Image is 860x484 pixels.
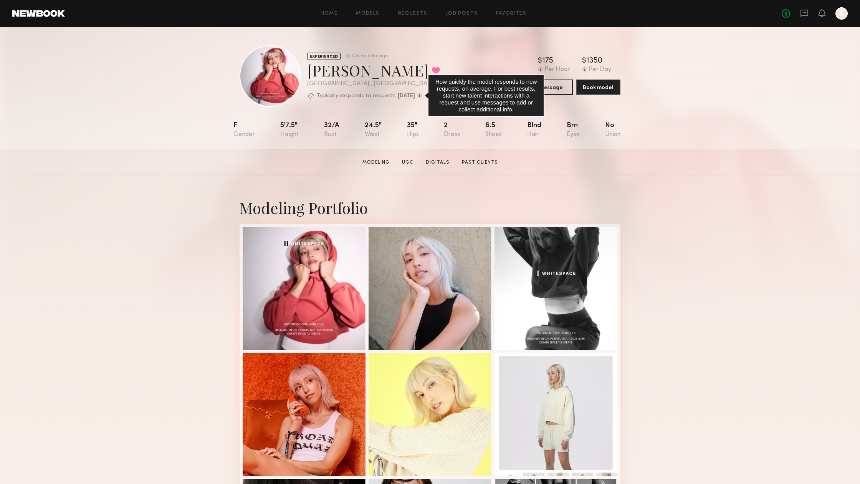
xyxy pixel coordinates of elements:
div: Per Day [589,66,611,73]
button: Message [528,80,573,95]
a: Past Clients [459,159,501,166]
div: 32/a [324,122,339,138]
div: [GEOGRAPHIC_DATA] , [GEOGRAPHIC_DATA] [307,81,440,87]
div: F [233,122,255,138]
div: $ [582,57,586,65]
div: Blnd [527,122,541,138]
div: EXPERIENCED [307,53,341,60]
a: Requests [398,11,428,16]
div: 1350 [586,57,602,65]
a: Home [321,11,338,16]
a: Models [356,11,379,16]
div: $ [538,57,542,65]
a: Modeling [359,159,393,166]
div: No [605,122,620,138]
div: How quickly the model responds to new requests, on average. For best results, start new talent in... [428,75,544,117]
div: Online < 1hr ago [352,54,388,59]
div: [PERSON_NAME] [307,60,440,80]
div: 24.5" [365,122,382,138]
div: 2 [444,122,460,138]
div: 5'7.5" [280,122,299,138]
div: Modeling Portfolio [240,197,620,218]
a: UGC [399,159,417,166]
div: Per Hour [545,66,570,73]
a: K [835,7,848,20]
div: 6.5 [485,122,502,138]
a: Job Posts [446,11,478,16]
b: [DATE] [398,93,415,99]
button: Book model [576,80,620,95]
a: Digitals [423,159,453,166]
div: 175 [542,57,553,65]
div: Brn [567,122,580,138]
div: 35" [407,122,419,138]
p: Typically responds to requests [317,93,396,99]
a: Favorites [496,11,526,16]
